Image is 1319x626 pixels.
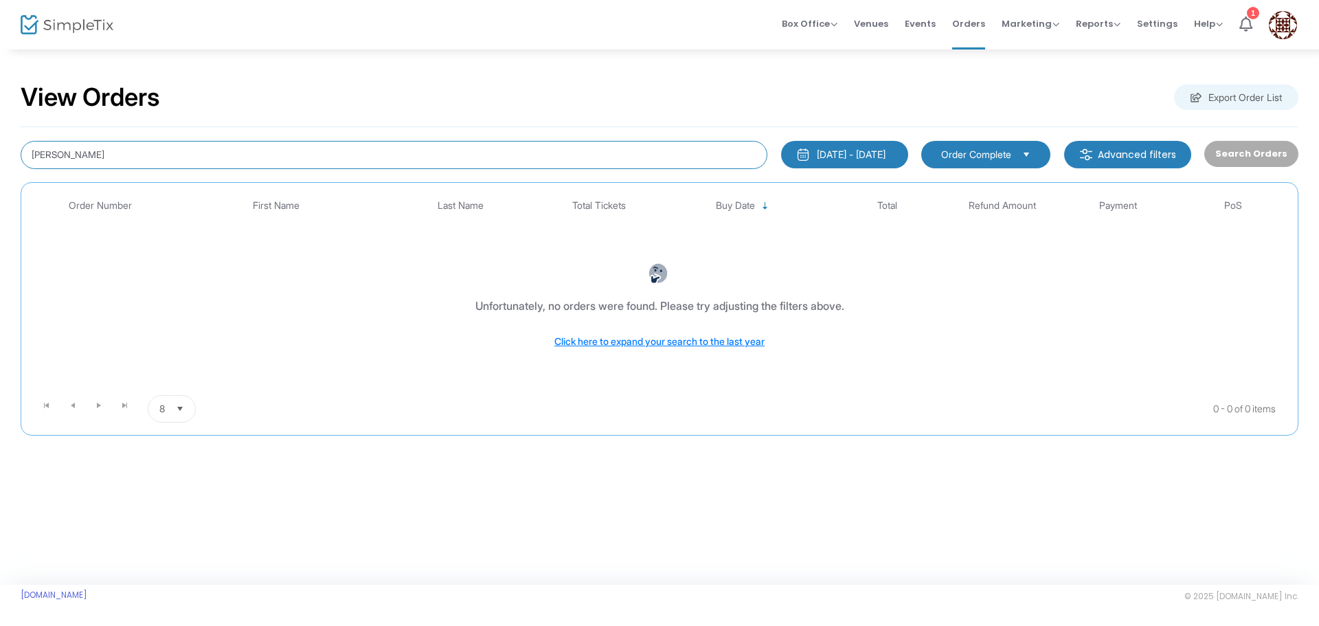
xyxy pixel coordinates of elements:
div: Data table [28,190,1291,390]
th: Total Tickets [541,190,657,222]
span: Order Complete [941,148,1011,161]
button: Select [1017,147,1036,162]
span: Order Number [69,200,132,212]
span: Payment [1099,200,1137,212]
span: Orders [952,6,985,41]
h2: View Orders [21,82,160,113]
img: monthly [796,148,810,161]
img: face-thinking.png [648,263,668,284]
span: 8 [159,402,165,416]
th: Refund Amount [945,190,1060,222]
span: Reports [1076,17,1120,30]
span: Click here to expand your search to the last year [554,335,765,347]
span: Events [905,6,936,41]
span: First Name [253,200,300,212]
kendo-pager-info: 0 - 0 of 0 items [332,395,1276,423]
span: Venues [854,6,888,41]
div: 1 [1247,7,1259,19]
span: Box Office [782,17,837,30]
span: Sortable [760,201,771,212]
span: Last Name [438,200,484,212]
span: Settings [1137,6,1177,41]
span: © 2025 [DOMAIN_NAME] Inc. [1184,591,1298,602]
span: Buy Date [716,200,755,212]
span: Marketing [1002,17,1059,30]
button: Select [170,396,190,422]
img: filter [1079,148,1093,161]
span: Help [1194,17,1223,30]
span: PoS [1224,200,1242,212]
m-button: Advanced filters [1064,141,1191,168]
input: Search by name, email, phone, order number, ip address, or last 4 digits of card [21,141,767,169]
div: [DATE] - [DATE] [817,148,886,161]
th: Total [830,190,945,222]
div: Unfortunately, no orders were found. Please try adjusting the filters above. [475,298,844,314]
button: [DATE] - [DATE] [781,141,908,168]
a: [DOMAIN_NAME] [21,590,87,601]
